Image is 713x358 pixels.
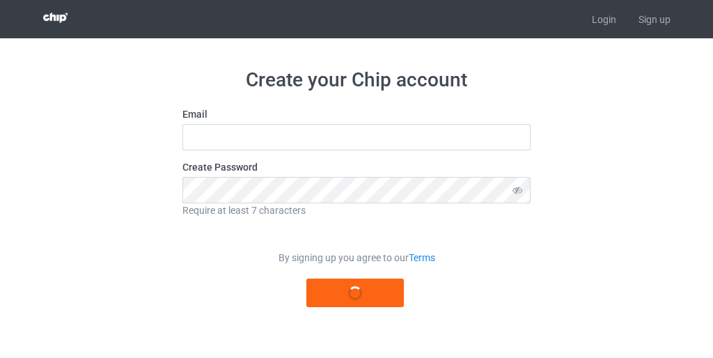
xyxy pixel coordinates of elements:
[43,13,68,23] img: 3d383065fc803cdd16c62507c020ddf8.png
[409,252,435,263] a: Terms
[182,68,531,93] h1: Create your Chip account
[182,251,531,265] div: By signing up you agree to our
[306,279,404,307] button: Register
[182,203,531,217] div: Require at least 7 characters
[182,160,531,174] label: Create Password
[182,107,531,121] label: Email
